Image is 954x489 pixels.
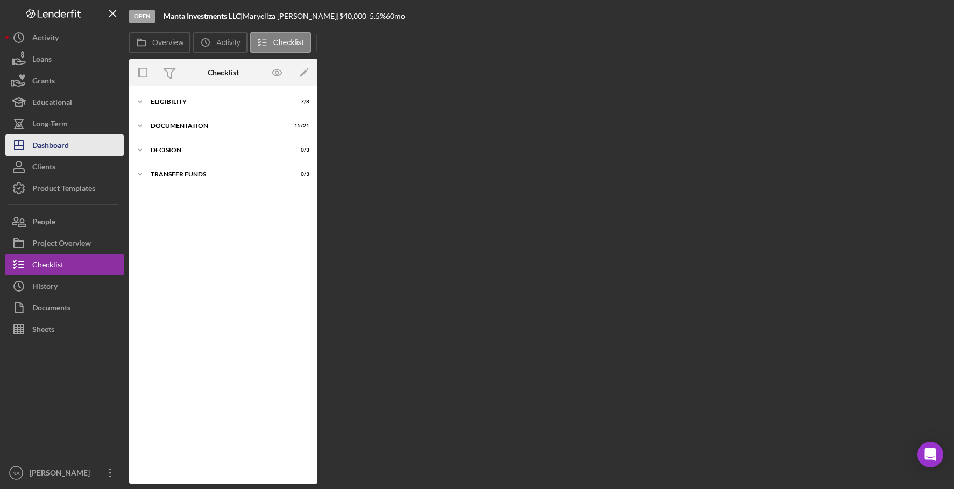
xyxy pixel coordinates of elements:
[151,98,282,105] div: Eligibility
[5,254,124,275] button: Checklist
[250,32,311,53] button: Checklist
[32,275,58,300] div: History
[12,470,20,476] text: NA
[917,442,943,467] div: Open Intercom Messenger
[32,91,72,116] div: Educational
[151,171,282,178] div: Transfer Funds
[164,11,241,20] b: Manta Investments LLC
[5,91,124,113] button: Educational
[32,113,68,137] div: Long-Term
[32,297,70,321] div: Documents
[32,48,52,73] div: Loans
[32,254,63,278] div: Checklist
[27,462,97,486] div: [PERSON_NAME]
[5,462,124,484] button: NA[PERSON_NAME]
[208,68,239,77] div: Checklist
[5,134,124,156] button: Dashboard
[273,38,304,47] label: Checklist
[386,12,405,20] div: 60 mo
[5,211,124,232] button: People
[5,113,124,134] button: Long-Term
[32,178,95,202] div: Product Templates
[32,232,91,257] div: Project Overview
[129,10,155,23] div: Open
[151,147,282,153] div: Decision
[216,38,240,47] label: Activity
[5,178,124,199] button: Product Templates
[32,156,55,180] div: Clients
[5,275,124,297] button: History
[243,12,339,20] div: Maryeliza [PERSON_NAME] |
[193,32,247,53] button: Activity
[152,38,183,47] label: Overview
[5,27,124,48] button: Activity
[290,147,309,153] div: 0 / 3
[32,70,55,94] div: Grants
[339,11,366,20] span: $40,000
[5,297,124,318] button: Documents
[5,48,124,70] button: Loans
[5,232,124,254] button: Project Overview
[164,12,243,20] div: |
[290,123,309,129] div: 15 / 21
[5,156,124,178] button: Clients
[370,12,386,20] div: 5.5 %
[290,98,309,105] div: 7 / 8
[5,70,124,91] button: Grants
[151,123,282,129] div: Documentation
[32,134,69,159] div: Dashboard
[290,171,309,178] div: 0 / 3
[32,318,54,343] div: Sheets
[5,318,124,340] button: Sheets
[129,32,190,53] button: Overview
[32,211,55,235] div: People
[32,27,59,51] div: Activity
